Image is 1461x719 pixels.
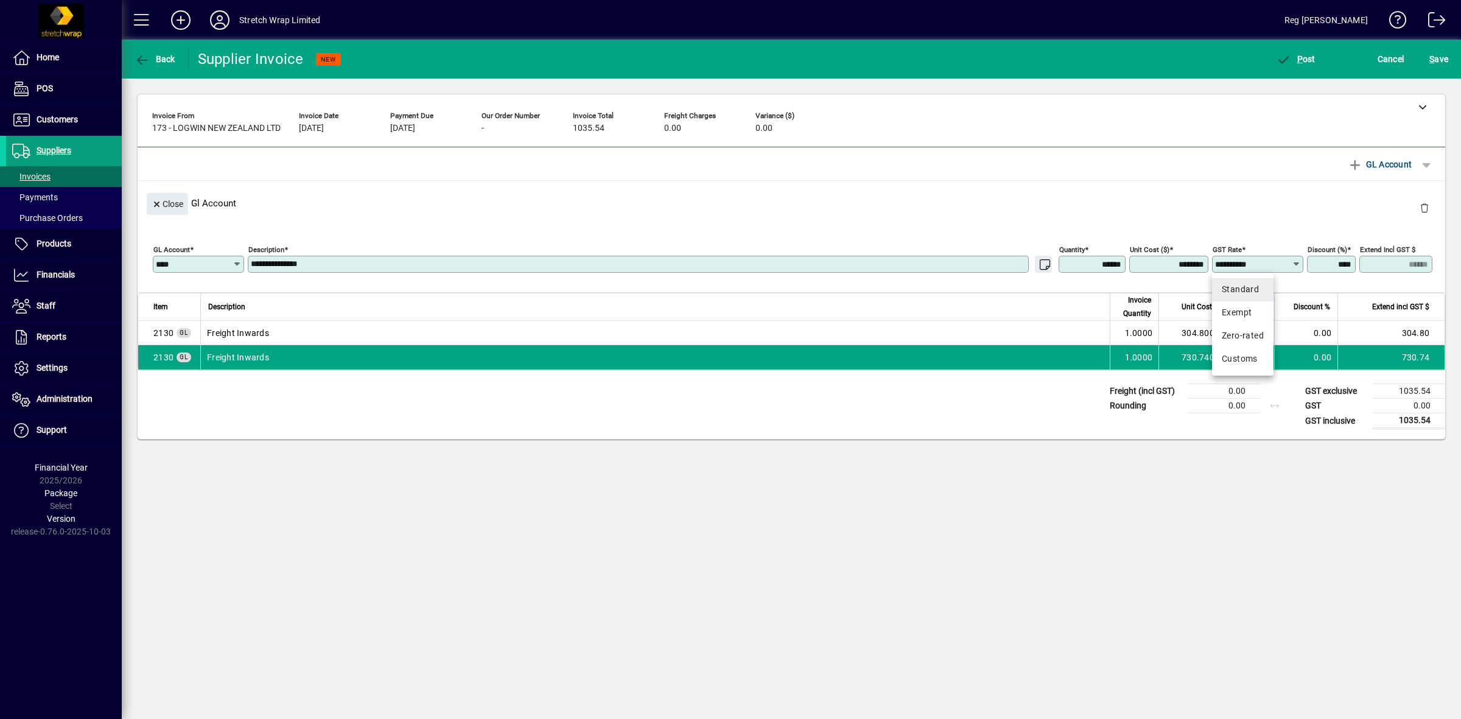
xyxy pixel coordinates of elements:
a: Support [6,415,122,446]
button: Cancel [1375,48,1407,70]
app-page-header-button: Back [122,48,189,70]
td: 730.7400 [1158,345,1225,370]
span: Close [152,194,183,214]
a: Administration [6,384,122,415]
span: POS [37,83,53,93]
span: 0.00 [664,124,681,133]
span: Home [37,52,59,62]
span: Version [47,514,75,524]
span: S [1429,54,1434,64]
mat-label: GL Account [153,245,190,254]
a: Logout [1419,2,1446,42]
span: Suppliers [37,146,71,155]
button: GL Account [1342,153,1418,175]
a: Settings [6,353,122,384]
td: Freight Inwards [200,345,1110,370]
span: ave [1429,49,1448,69]
mat-option: Customs [1212,348,1274,371]
mat-label: Description [248,245,284,254]
span: Financials [37,270,75,279]
span: 0.00 [755,124,773,133]
span: [DATE] [390,124,415,133]
a: Customers [6,105,122,135]
span: Discount % [1294,300,1330,314]
div: Gl Account [138,181,1445,225]
td: 304.80 [1337,321,1445,345]
td: GST inclusive [1299,413,1372,429]
mat-label: GST rate [1213,245,1242,254]
span: Invoice Quantity [1118,293,1151,320]
mat-option: Zero-rated [1212,324,1274,348]
span: Extend incl GST $ [1372,300,1429,314]
td: Freight (incl GST) [1104,384,1187,399]
span: - [482,124,484,133]
span: Purchase Orders [12,213,83,223]
button: Profile [200,9,239,31]
a: Purchase Orders [6,208,122,228]
div: Customs [1222,352,1264,365]
span: Cancel [1378,49,1404,69]
span: GL Account [1348,155,1412,174]
button: Close [147,193,188,215]
button: Delete [1410,193,1439,222]
a: Knowledge Base [1380,2,1407,42]
td: 0.00 [1187,399,1260,413]
td: 1035.54 [1372,413,1445,429]
span: Customers [37,114,78,124]
span: Payments [12,192,58,202]
span: 173 - LOGWIN NEW ZEALAND LTD [152,124,281,133]
td: GST exclusive [1299,384,1372,399]
a: Staff [6,291,122,321]
mat-label: Extend incl GST $ [1360,245,1415,254]
span: Invoices [12,172,51,181]
mat-label: Discount (%) [1308,245,1347,254]
span: [DATE] [299,124,324,133]
mat-label: Unit Cost ($) [1130,245,1169,254]
span: Back [135,54,175,64]
td: 1.0000 [1110,321,1158,345]
td: Freight Inwards [200,321,1110,345]
span: Administration [37,394,93,404]
span: Description [208,300,245,314]
button: Add [161,9,200,31]
td: 730.74 [1337,345,1445,370]
div: Exempt [1222,306,1264,319]
span: Freight Inwards [153,327,173,339]
a: Products [6,229,122,259]
button: Save [1426,48,1451,70]
button: Post [1273,48,1319,70]
div: Standard [1222,283,1264,296]
span: GL [180,354,188,360]
app-page-header-button: Close [144,198,191,209]
mat-option: Exempt [1212,301,1274,324]
td: 0.00 [1372,399,1445,413]
div: Supplier Invoice [198,49,304,69]
td: 0.00 [1187,384,1260,399]
td: 0.00 [1274,345,1337,370]
a: POS [6,74,122,104]
td: 1035.54 [1372,384,1445,399]
span: GL [180,329,188,336]
span: Settings [37,363,68,373]
div: Stretch Wrap Limited [239,10,321,30]
a: Reports [6,322,122,352]
span: 1035.54 [573,124,604,133]
td: 304.8000 [1158,321,1225,345]
a: Financials [6,260,122,290]
td: 1.0000 [1110,345,1158,370]
mat-option: Standard [1212,278,1274,301]
td: Rounding [1104,399,1187,413]
a: Home [6,43,122,73]
mat-label: Quantity [1059,245,1085,254]
td: 0.00 [1274,321,1337,345]
span: Freight Inwards [153,351,173,363]
span: Package [44,488,77,498]
span: Financial Year [35,463,88,472]
span: Unit Cost $ [1182,300,1218,314]
span: NEW [321,55,336,63]
app-page-header-button: Delete [1410,202,1439,213]
span: Support [37,425,67,435]
span: Item [153,300,168,314]
span: ost [1276,54,1316,64]
a: Invoices [6,166,122,187]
